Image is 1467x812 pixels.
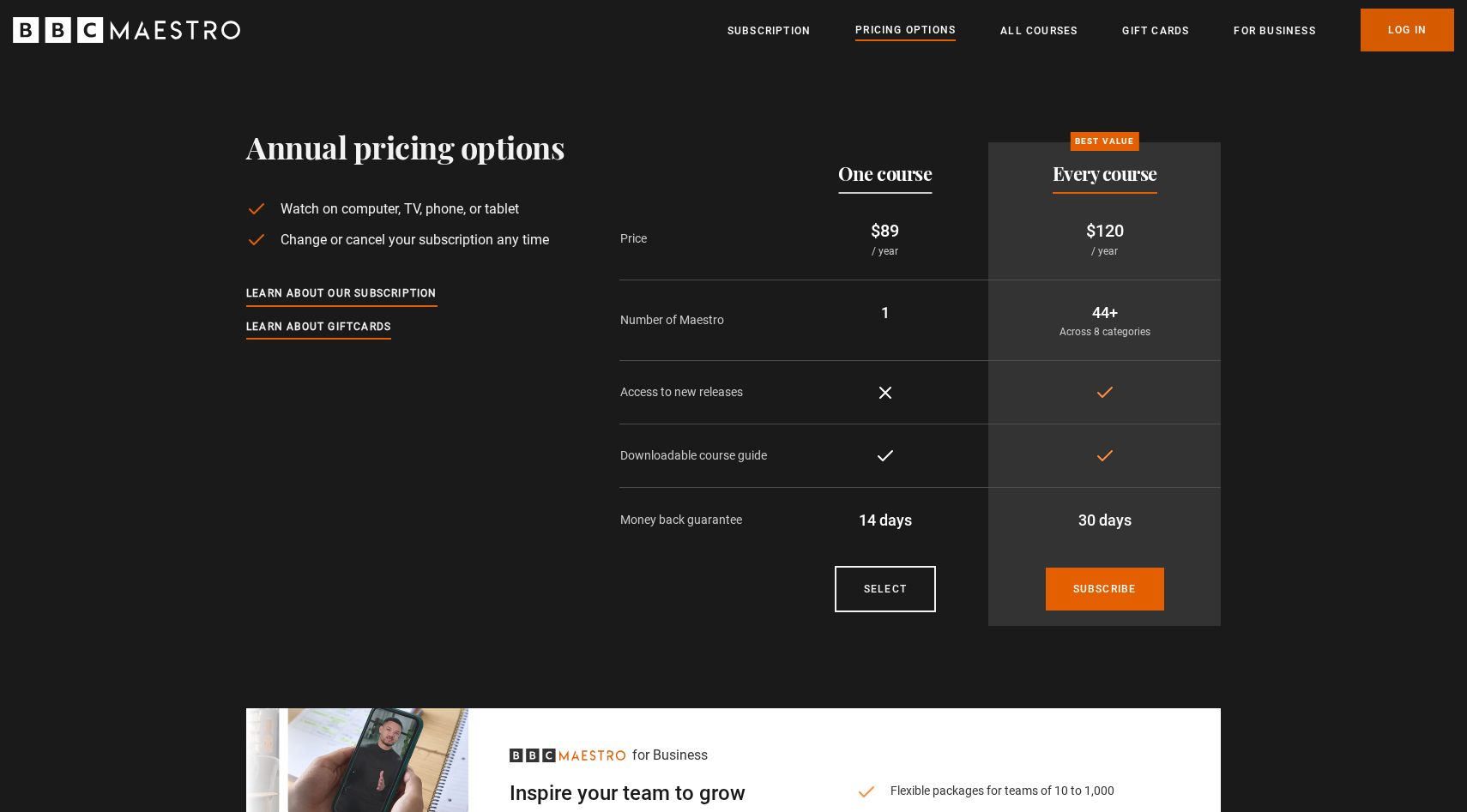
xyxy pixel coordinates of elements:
[796,218,975,244] p: $89
[1070,132,1138,151] p: Best value
[855,21,956,40] a: Pricing Options
[1002,324,1207,340] p: Across 8 categories
[510,749,625,762] svg: BBC Maestro
[1002,301,1207,324] p: 44+
[1002,244,1207,259] p: / year
[727,9,1454,51] nav: Primary
[796,301,975,324] p: 1
[13,17,240,43] svg: BBC Maestro
[1002,218,1207,244] p: $120
[1000,22,1078,39] a: All Courses
[1046,568,1164,611] a: Subscribe
[632,745,708,766] p: for Business
[620,447,782,465] p: Downloadable course guide
[620,311,782,329] p: Number of Maestro
[246,285,438,304] a: Learn about our subscription
[796,508,975,532] p: 14 days
[727,22,811,39] a: Subscription
[246,318,391,337] a: Learn about giftcards
[246,199,564,220] li: Watch on computer, TV, phone, or tablet
[1234,22,1315,39] a: For business
[1053,163,1157,183] h2: Every course
[620,511,782,529] p: Money back guarantee
[856,782,1152,800] li: Flexible packages for teams of 10 to 1,000
[620,230,782,248] p: Price
[246,129,564,165] h1: Annual pricing options
[620,383,782,401] p: Access to new releases
[835,566,936,612] a: Courses
[796,244,975,259] p: / year
[838,163,932,183] h2: One course
[246,230,564,250] li: Change or cancel your subscription any time
[1361,9,1454,51] a: Log In
[1122,22,1189,39] a: Gift Cards
[1002,508,1207,532] p: 30 days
